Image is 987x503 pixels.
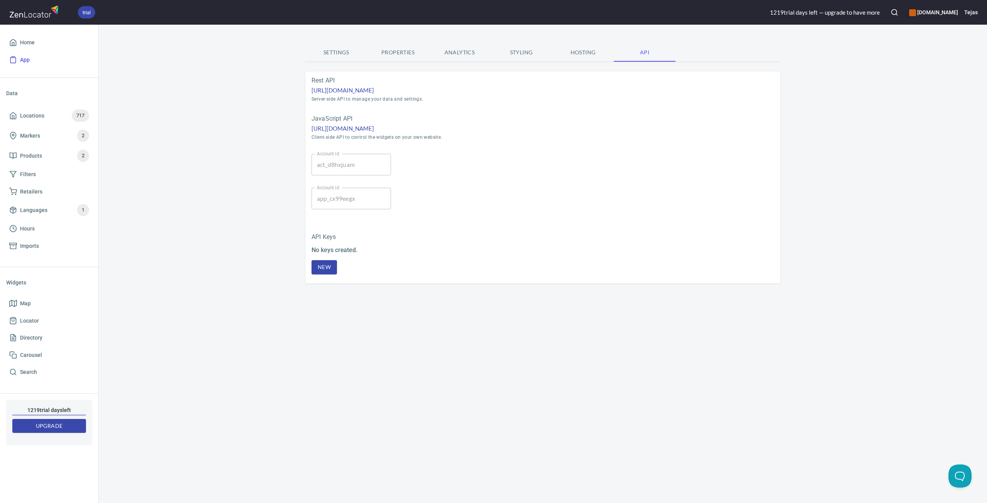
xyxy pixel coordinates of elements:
span: Retailers [20,187,42,197]
legend: Rest API [312,77,335,84]
span: 2 [77,151,89,160]
h6: 1219 trial day s left [12,406,86,414]
legend: API Keys [312,234,336,240]
a: Imports [6,237,92,255]
span: Directory [20,333,42,343]
a: Languages1 [6,200,92,220]
a: Retailers [6,183,92,200]
img: zenlocator [9,3,61,20]
h6: [DOMAIN_NAME] [909,8,958,17]
button: color-CE600E [909,9,916,16]
a: Locations717 [6,106,92,126]
span: Languages [20,205,47,215]
a: Directory [6,329,92,347]
span: API [618,48,671,57]
span: Imports [20,241,39,251]
span: Upgrade [19,421,80,431]
a: [URL][DOMAIN_NAME] [312,86,423,94]
p: Server-side API to manage your data and settings. [312,96,423,103]
p: Client-side API to control the widgets on your own website. [312,134,442,141]
a: Locator [6,312,92,330]
span: Styling [495,48,547,57]
span: Markers [20,131,40,141]
span: Filters [20,170,36,179]
li: Data [6,84,92,103]
span: New [318,262,331,272]
a: Carousel [6,347,92,364]
a: App [6,51,92,69]
iframe: Help Scout Beacon - Open [948,464,972,488]
span: Hosting [557,48,609,57]
a: Search [6,363,92,381]
a: Home [6,34,92,51]
h6: Tejas [964,8,978,17]
span: Analytics [433,48,486,57]
h5: No keys created. [312,246,774,254]
span: Search [20,367,37,377]
legend: JavaScript API [312,116,352,122]
span: Locations [20,111,44,121]
span: 2 [77,131,89,140]
span: Locator [20,316,39,326]
span: Hours [20,224,35,234]
button: New [312,260,337,274]
button: Upgrade [12,419,86,433]
a: Products2 [6,146,92,166]
a: Markers2 [6,126,92,146]
a: Hours [6,220,92,237]
div: 1219 trial day s left — upgrade to have more [770,8,880,17]
a: Filters [6,166,92,183]
button: Tejas [964,4,978,21]
span: Settings [310,48,362,57]
span: Properties [372,48,424,57]
span: App [20,55,30,65]
li: Widgets [6,273,92,292]
span: Home [20,38,35,47]
span: Products [20,151,42,161]
span: trial [78,8,95,17]
div: trial [78,6,95,19]
span: Carousel [20,350,42,360]
span: 1 [77,206,89,215]
a: [URL][DOMAIN_NAME] [312,124,442,133]
a: Map [6,295,92,312]
span: Map [20,299,31,308]
span: 717 [72,111,89,120]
